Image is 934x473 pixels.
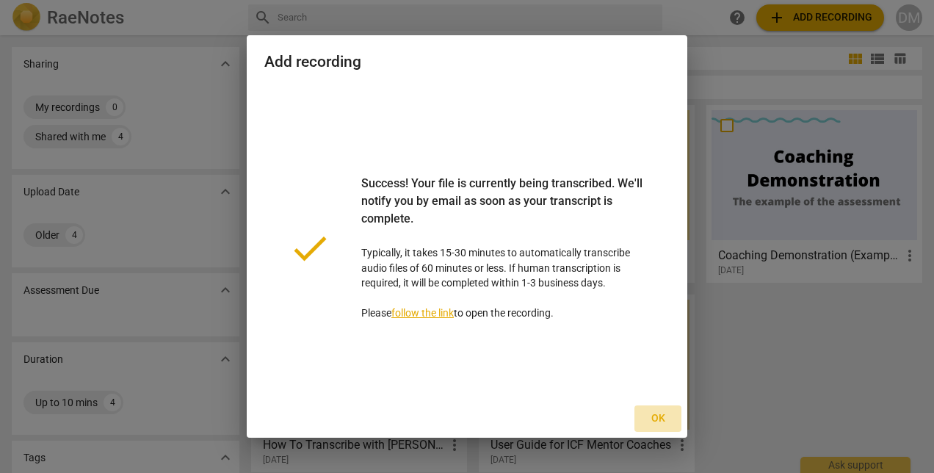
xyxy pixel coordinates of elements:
span: done [288,226,332,270]
p: Typically, it takes 15-30 minutes to automatically transcribe audio files of 60 minutes or less. ... [361,175,646,321]
h2: Add recording [264,53,670,71]
a: follow the link [391,307,454,319]
div: Success! Your file is currently being transcribed. We'll notify you by email as soon as your tran... [361,175,646,245]
span: Ok [646,411,670,426]
button: Ok [634,405,681,432]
